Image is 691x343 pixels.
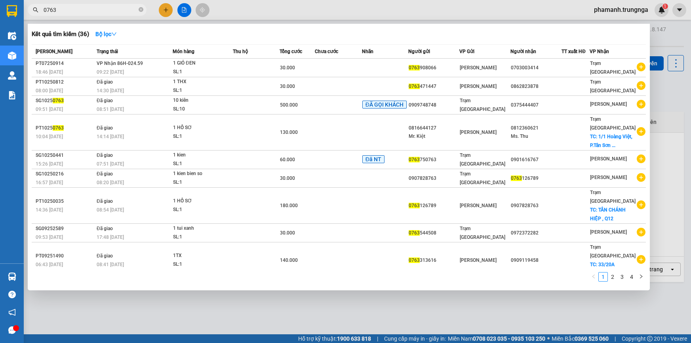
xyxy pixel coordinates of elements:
span: 0763 [511,175,522,181]
span: 08:41 [DATE] [97,262,124,267]
span: Trạm [GEOGRAPHIC_DATA] [460,152,505,167]
span: 500.000 [280,102,298,108]
a: 2 [608,272,617,281]
span: Trạm [GEOGRAPHIC_DATA] [460,98,505,112]
span: message [8,326,16,334]
span: Đã giao [97,79,113,85]
div: PT09251490 [36,252,94,260]
span: 130.000 [280,130,298,135]
span: [PERSON_NAME] [460,257,497,263]
span: [PERSON_NAME] [590,156,627,162]
div: 0909748748 [409,101,459,109]
div: 1 THX [173,78,232,86]
span: Trạng thái [97,49,118,54]
img: logo-vxr [7,5,17,17]
span: 09:22 [DATE] [97,69,124,75]
div: 0862823878 [511,82,561,91]
span: 0763 [409,65,420,71]
div: SL: 1 [173,178,232,187]
div: 1 tui xanh [173,224,232,233]
span: VP Nhận 86H-024.59 [97,61,143,66]
div: 10 kiên [173,96,232,105]
div: 471447 [409,82,459,91]
span: Người gửi [408,49,430,54]
span: 30.000 [280,65,295,71]
div: Mr. Kiệt [409,132,459,141]
span: ĐÃ GỌI KHÁCH [362,101,407,109]
h3: Kết quả tìm kiếm ( 36 ) [32,30,89,38]
img: warehouse-icon [8,71,16,80]
span: 16:57 [DATE] [36,180,63,185]
span: Đã NT [362,155,385,163]
span: Đã giao [97,198,113,204]
span: plus-circle [637,173,645,182]
div: PT07250914 [36,59,94,68]
span: question-circle [8,291,16,298]
div: SG09252589 [36,225,94,233]
div: 0907828763 [511,202,561,210]
span: 60.000 [280,157,295,162]
span: 10:04 [DATE] [36,134,63,139]
span: 15:26 [DATE] [36,161,63,167]
span: 0763 [409,84,420,89]
div: SL: 1 [173,86,232,95]
span: Đã giao [97,125,113,131]
span: Trạm [GEOGRAPHIC_DATA] [590,190,636,204]
a: 4 [627,272,636,281]
span: [PERSON_NAME] [460,203,497,208]
button: Bộ lọcdown [89,28,123,40]
span: plus-circle [637,154,645,163]
span: TC: 1/1 Hoàng Việt, P.Tân Sơn ... [590,134,632,148]
div: 126789 [409,202,459,210]
span: Trạm [GEOGRAPHIC_DATA] [590,116,636,131]
span: TT xuất HĐ [562,49,586,54]
span: Trạm [GEOGRAPHIC_DATA] [460,171,505,185]
span: 30.000 [280,84,295,89]
span: Đã giao [97,226,113,231]
a: 3 [618,272,626,281]
img: solution-icon [8,91,16,99]
span: 0763 [409,257,420,263]
span: Trạm [GEOGRAPHIC_DATA] [460,226,505,240]
div: 0816644127 [409,124,459,132]
div: 0907828763 [409,174,459,183]
div: PT1025 [36,124,94,132]
span: Thu hộ [233,49,248,54]
div: 908066 [409,64,459,72]
div: 1 kien [173,151,232,160]
span: [PERSON_NAME] [460,84,497,89]
span: 30.000 [280,230,295,236]
div: PT10250812 [36,78,94,86]
img: warehouse-icon [8,272,16,281]
div: 1 HỒ SƠ [173,124,232,132]
span: TC: TÂN CHÁNH HIỆP , Q12 [590,207,626,221]
strong: Bộ lọc [95,31,117,37]
span: Đã giao [97,253,113,259]
span: search [33,7,38,13]
div: SL: 1 [173,132,232,141]
div: 0972372282 [511,229,561,237]
span: 14:36 [DATE] [36,207,63,213]
span: Nhãn [362,49,373,54]
span: 30.000 [280,175,295,181]
span: plus-circle [637,200,645,209]
div: 313616 [409,256,459,265]
div: 750763 [409,156,459,164]
span: Tổng cước [280,49,302,54]
span: 09:53 [DATE] [36,234,63,240]
span: [PERSON_NAME] [590,175,627,180]
div: 1TX [173,252,232,260]
div: SG1025 [36,97,94,105]
div: SL: 1 [173,68,232,76]
span: Chưa cước [315,49,338,54]
div: SL: 1 [173,206,232,214]
span: Món hàng [173,49,194,54]
li: Next Page [636,272,646,282]
span: [PERSON_NAME] [460,65,497,71]
span: 08:51 [DATE] [97,107,124,112]
span: 07:51 [DATE] [97,161,124,167]
span: 0763 [53,125,64,131]
span: Đã giao [97,98,113,103]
